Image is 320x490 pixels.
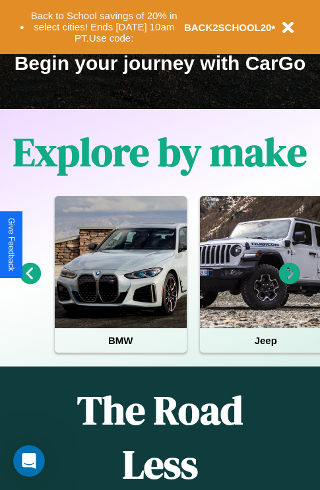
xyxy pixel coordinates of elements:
div: Give Feedback [7,218,16,271]
iframe: Intercom live chat [13,445,45,477]
h4: BMW [55,328,187,353]
button: Back to School savings of 20% in select cities! Ends [DATE] 10am PT.Use code: [24,7,184,48]
b: BACK2SCHOOL20 [184,22,272,33]
h1: Explore by make [13,125,307,179]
